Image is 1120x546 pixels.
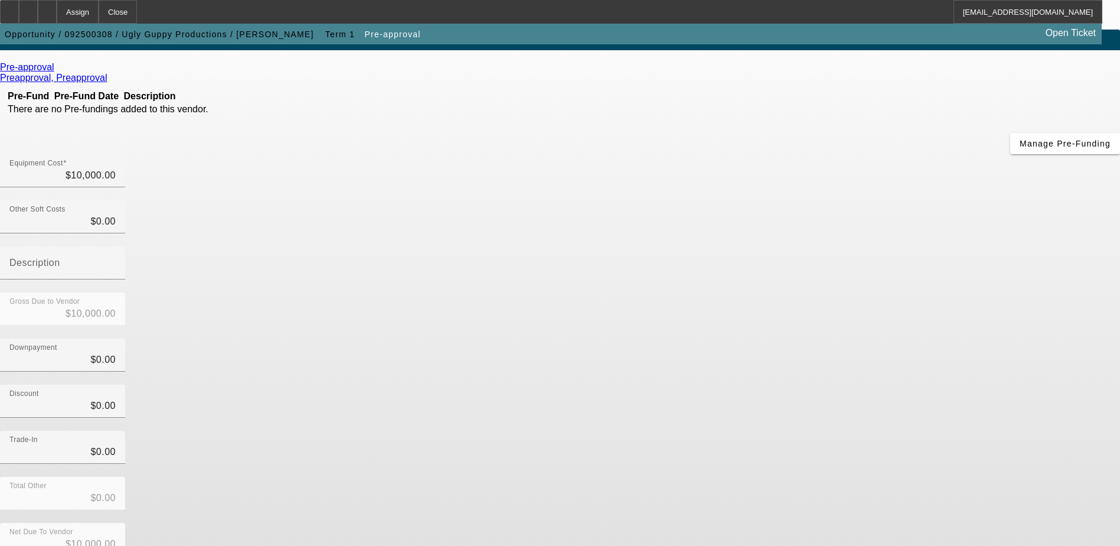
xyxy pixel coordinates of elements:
mat-label: Downpayment [9,344,57,352]
td: There are no Pre-fundings added to this vendor. [7,103,293,115]
th: Pre-Fund Date [51,90,122,102]
mat-label: Description [9,258,60,268]
mat-label: Trade-In [9,436,38,444]
button: Manage Pre-Funding [1010,133,1120,154]
span: Opportunity / 092500308 / Ugly Guppy Productions / [PERSON_NAME] [5,30,314,39]
span: Manage Pre-Funding [1020,139,1111,148]
a: Open Ticket [1041,23,1101,43]
mat-label: Equipment Cost [9,160,63,167]
th: Description [123,90,294,102]
mat-label: Other Soft Costs [9,206,66,213]
span: Term 1 [325,30,355,39]
mat-label: Discount [9,390,39,398]
mat-label: Net Due To Vendor [9,528,73,536]
mat-label: Total Other [9,482,47,490]
mat-label: Gross Due to Vendor [9,298,80,305]
button: Term 1 [321,24,359,45]
button: Pre-approval [361,24,423,45]
span: Pre-approval [364,30,420,39]
th: Pre-Fund [7,90,50,102]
